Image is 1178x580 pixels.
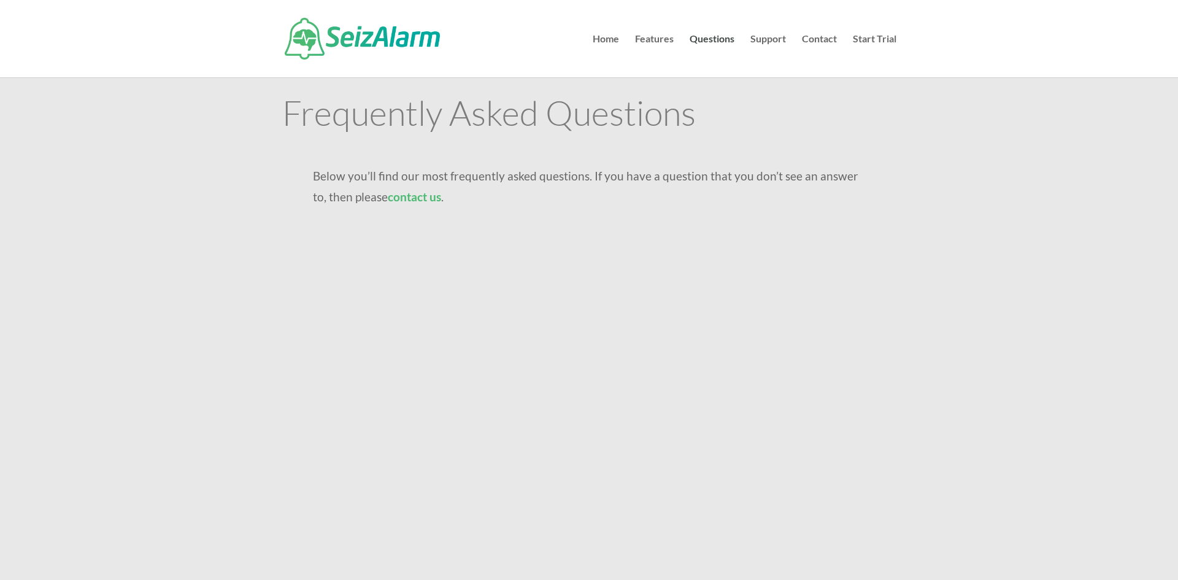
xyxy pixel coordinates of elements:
[285,18,440,60] img: SeizAlarm
[690,34,734,77] a: Questions
[282,95,896,136] h1: Frequently Asked Questions
[388,190,441,204] a: contact us
[313,166,866,207] p: Below you’ll find our most frequently asked questions. If you have a question that you don’t see ...
[635,34,674,77] a: Features
[593,34,619,77] a: Home
[802,34,837,77] a: Contact
[750,34,786,77] a: Support
[853,34,896,77] a: Start Trial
